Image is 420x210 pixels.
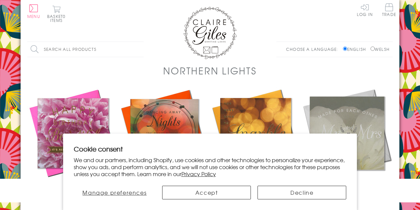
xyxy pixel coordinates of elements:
[27,13,40,19] span: Menu
[27,42,144,57] input: Search all products
[370,46,389,52] label: Welsh
[370,47,375,51] input: Welsh
[382,3,396,16] span: Trade
[258,186,346,199] button: Decline
[162,186,251,199] button: Accept
[74,144,347,154] h2: Cookie consent
[183,7,237,59] img: Claire Giles Greetings Cards
[27,87,119,179] img: Birthday Card, Pink Peonie, Happy Birthday Beautiful, Embossed and Foiled text
[301,87,393,203] a: Wedding Card, White Peonie, Mr and Mrs , Embossed and Foiled text £3.50 Add to Basket
[210,87,301,179] img: Birthday Card, Golden Lights, You were Born To Sparkle, Embossed and Foiled text
[286,46,342,52] p: Choose a language:
[74,186,156,199] button: Manage preferences
[163,64,257,77] h1: Northern Lights
[382,3,396,18] a: Trade
[137,42,144,57] input: Search
[343,47,347,51] input: English
[82,188,147,196] span: Manage preferences
[119,87,210,203] a: Birthday Card, Coloured Lights, Embossed and Foiled text £3.50 Add to Basket
[47,5,65,22] button: Basket0 items
[27,4,40,18] button: Menu
[343,46,369,52] label: English
[119,87,210,179] img: Birthday Card, Coloured Lights, Embossed and Foiled text
[210,87,301,203] a: Birthday Card, Golden Lights, You were Born To Sparkle, Embossed and Foiled text £3.50 Add to Basket
[301,87,393,179] img: Wedding Card, White Peonie, Mr and Mrs , Embossed and Foiled text
[357,3,373,16] a: Log In
[181,170,216,178] a: Privacy Policy
[27,87,119,203] a: Birthday Card, Pink Peonie, Happy Birthday Beautiful, Embossed and Foiled text £3.50 Add to Basket
[50,13,65,23] span: 0 items
[74,157,347,177] p: We and our partners, including Shopify, use cookies and other technologies to personalize your ex...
